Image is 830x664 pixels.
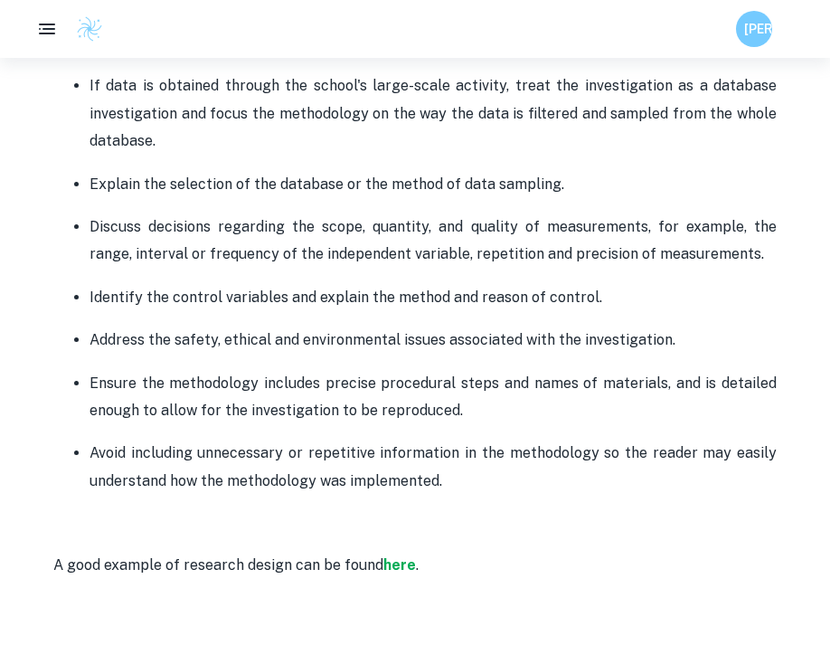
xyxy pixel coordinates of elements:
[65,15,103,43] a: Clastify logo
[90,284,777,311] p: Identify the control variables and explain the method and reason of control.
[383,556,416,574] a: here
[90,171,777,198] p: Explain the selection of the database or the method of data sampling.
[744,19,765,39] h6: [PERSON_NAME]
[90,327,777,354] p: Address the safety, ethical and environmental issues associated with the investigation.
[90,213,777,269] p: Discuss decisions regarding the scope, quantity, and quality of measurements, for example, the ra...
[416,556,419,574] span: .
[90,440,777,495] p: Avoid including unnecessary or repetitive information in the methodology so the reader may easily...
[76,15,103,43] img: Clastify logo
[53,556,383,574] span: A good example of research design can be found
[90,370,777,425] p: Ensure the methodology includes precise procedural steps and names of materials, and is detailed ...
[736,11,772,47] button: [PERSON_NAME]
[90,72,777,155] p: If data is obtained through the school's large-scale activity, treat the investigation as a datab...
